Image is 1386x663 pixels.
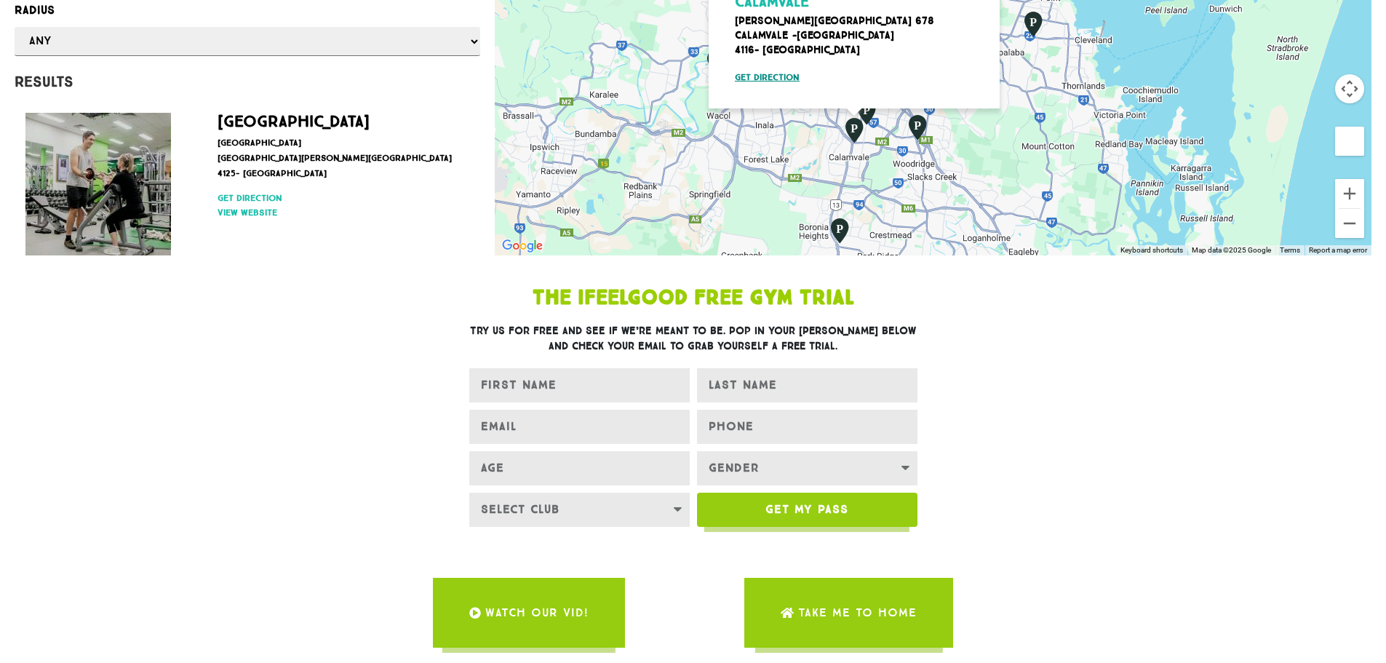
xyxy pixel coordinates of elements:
[827,217,852,245] div: Park Ridge
[498,237,546,255] img: Google
[1335,127,1364,156] button: Drag Pegman onto the map to open Street View
[735,14,985,57] p: [PERSON_NAME][GEOGRAPHIC_DATA] 678 Calamvale -[GEOGRAPHIC_DATA] 4116- [GEOGRAPHIC_DATA]
[765,504,848,515] span: Get My Pass
[15,1,480,20] label: Radius
[373,288,1013,309] h1: The IfeelGood Free Gym Trial
[1335,179,1364,208] button: Zoom in
[498,237,546,255] a: Click to see this area on Google Maps
[1120,245,1183,255] button: Keyboard shortcuts
[433,578,625,648] a: WATCH OUR VID!
[1021,10,1046,38] div: Alexandra Hills
[485,592,589,633] span: WATCH OUR VID!
[469,410,690,444] input: EMAIL
[218,206,462,219] a: View website
[469,368,917,534] form: New Form
[469,368,690,402] input: FIRST NAME
[1309,246,1367,254] a: Report a map error
[697,410,917,444] input: Only numbers and phone characters (#, -, *, etc) are accepted.
[1280,246,1300,254] a: Terms (opens in new tab)
[1192,246,1271,254] span: Map data ©2025 Google
[1335,209,1364,238] button: Zoom out
[735,71,985,84] a: Get direction
[704,48,728,76] div: Middle Park
[798,592,917,633] span: Take me to Home
[1335,74,1364,103] button: Map camera controls
[15,73,480,90] h4: Results
[218,135,462,181] p: [GEOGRAPHIC_DATA] [GEOGRAPHIC_DATA][PERSON_NAME][GEOGRAPHIC_DATA] 4125- [GEOGRAPHIC_DATA]
[905,114,930,141] div: Underwood
[469,451,690,485] input: Age
[842,116,867,144] div: Calamvale
[469,323,917,354] h3: Try us for free and see if we’re meant to be. Pop in your [PERSON_NAME] below and check your emai...
[854,98,879,126] div: Runcorn
[218,111,370,131] a: [GEOGRAPHIC_DATA]
[697,368,917,402] input: LAST NAME
[744,578,953,648] a: Take me to Home
[218,191,462,205] a: Get direction
[697,493,917,527] button: Get My Pass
